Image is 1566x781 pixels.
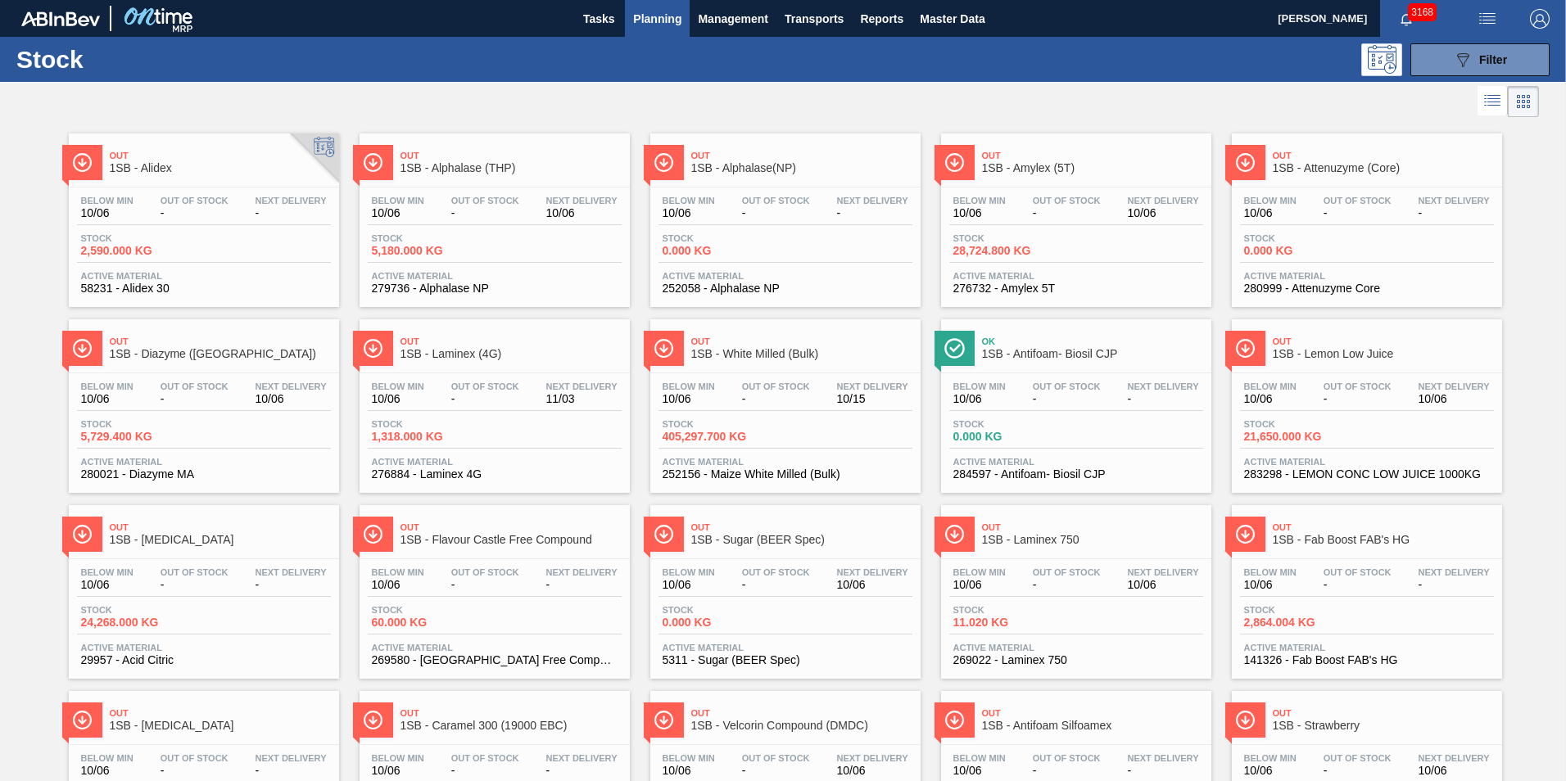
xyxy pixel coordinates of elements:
span: Planning [633,9,681,29]
div: List Vision [1478,86,1508,117]
span: Active Material [953,643,1199,652]
span: Stock [372,419,487,429]
span: 28,724.800 KG [953,245,1068,257]
span: Active Material [953,271,1199,281]
span: Out [1273,336,1494,346]
span: Active Material [663,457,908,467]
span: - [1324,579,1392,591]
span: Out Of Stock [161,381,229,391]
span: 10/06 [1419,765,1490,777]
span: Below Min [953,567,1006,577]
img: Ícone [944,152,965,173]
span: Next Delivery [256,196,327,205]
span: Stock [81,605,196,615]
span: Reports [860,9,903,29]
img: Ícone [944,338,965,359]
span: 10/06 [663,579,715,591]
span: 0.000 KG [663,245,777,257]
span: Next Delivery [546,753,618,763]
a: ÍconeOut1SB - Diazyme ([GEOGRAPHIC_DATA])Below Min10/06Out Of Stock-Next Delivery10/06Stock5,729.... [57,307,347,493]
span: Next Delivery [1128,381,1199,391]
span: 10/06 [81,765,134,777]
span: 10/06 [663,393,715,405]
span: Below Min [81,196,134,205]
span: Active Material [81,457,327,467]
span: - [161,765,229,777]
span: 2,590.000 KG [81,245,196,257]
span: Next Delivery [837,196,908,205]
img: Ícone [654,524,674,544]
img: Ícone [1235,338,1256,359]
span: 1SB - Amylex (5T) [982,162,1203,174]
span: Active Material [372,457,618,467]
span: - [451,207,519,219]
span: 1SB - Alidex [110,162,331,174]
span: 10/06 [1419,393,1490,405]
span: Out [982,151,1203,160]
span: - [1033,579,1101,591]
span: 1SB - Citric Acid [110,534,331,546]
span: 1SB - Attenuzyme (Core) [1273,162,1494,174]
span: Active Material [953,457,1199,467]
span: 5311 - Sugar (BEER Spec) [663,654,908,666]
span: 10/06 [256,393,327,405]
span: Below Min [372,753,424,763]
span: Below Min [1244,567,1297,577]
span: 269022 - Laminex 750 [953,654,1199,666]
span: Out [401,708,622,718]
span: 10/06 [953,579,1006,591]
span: Out Of Stock [161,753,229,763]
span: 1SB - Diazyme (MA) [110,348,331,360]
span: Below Min [663,567,715,577]
span: 24,268.000 KG [81,616,196,629]
span: Transports [785,9,844,29]
span: 1SB - Sugar (BEER Spec) [691,534,912,546]
span: 11/03 [546,393,618,405]
span: 2,864.004 KG [1244,616,1359,629]
a: ÍconeOut1SB - Fab Boost FAB's HGBelow Min10/06Out Of Stock-Next Delivery-Stock2,864.004 KGActive ... [1220,493,1510,679]
span: 21,650.000 KG [1244,431,1359,443]
span: Active Material [663,643,908,652]
span: 1SB - Lactic Acid [110,720,331,732]
span: Active Material [1244,457,1490,467]
span: Active Material [1244,643,1490,652]
img: Ícone [944,524,965,544]
img: Ícone [1235,710,1256,730]
span: - [161,393,229,405]
span: 1SB - Flavour Castle Free Compound [401,534,622,546]
span: Out [982,708,1203,718]
span: 3168 [1408,3,1437,21]
span: - [742,393,810,405]
span: 10/06 [953,207,1006,219]
span: Next Delivery [546,567,618,577]
span: 276884 - Laminex 4G [372,468,618,481]
span: Stock [953,233,1068,243]
span: Out Of Stock [742,381,810,391]
span: - [1419,579,1490,591]
span: 1SB - Antifoam Silfoamex [982,720,1203,732]
img: Ícone [72,338,93,359]
span: 1,318.000 KG [372,431,487,443]
span: 10/06 [372,765,424,777]
span: Next Delivery [256,567,327,577]
span: 1SB - Laminex (4G) [401,348,622,360]
span: Below Min [663,381,715,391]
span: Stock [953,605,1068,615]
span: Below Min [663,196,715,205]
img: userActions [1478,9,1497,29]
span: 5,180.000 KG [372,245,487,257]
span: 252156 - Maize White Milled (Bulk) [663,468,908,481]
span: - [451,765,519,777]
span: Next Delivery [546,196,618,205]
span: Stock [372,605,487,615]
span: Ok [982,336,1203,346]
span: 10/06 [1128,579,1199,591]
span: Stock [372,233,487,243]
span: Out Of Stock [1324,196,1392,205]
span: Active Material [372,271,618,281]
span: 0.000 KG [1244,245,1359,257]
span: Out [691,151,912,160]
span: 0.000 KG [663,616,777,629]
img: Ícone [944,710,965,730]
span: - [451,579,519,591]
